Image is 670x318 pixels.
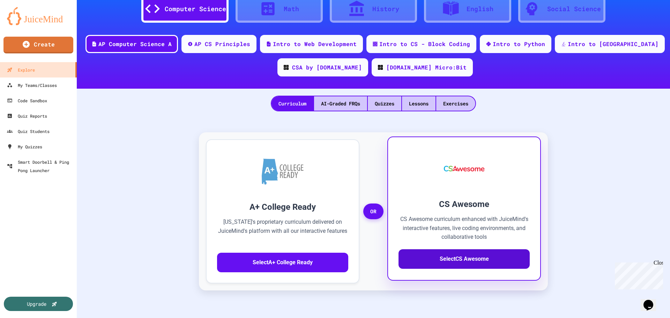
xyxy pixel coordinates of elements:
div: Computer Science [165,4,226,14]
p: CS Awesome curriculum enhanced with JuiceMind's interactive features, live coding environments, a... [399,215,530,242]
img: logo-orange.svg [7,7,70,25]
img: A+ College Ready [262,158,304,185]
div: Social Science [547,4,601,14]
div: Quizzes [368,96,401,111]
div: My Quizzes [7,142,42,151]
div: Code Sandbox [7,96,47,105]
img: CS Awesome [437,148,492,190]
div: Quiz Reports [7,112,47,120]
div: Intro to CS - Block Coding [379,40,470,48]
div: Quiz Students [7,127,50,135]
div: [DOMAIN_NAME] Micro:Bit [386,63,467,72]
div: Explore [7,66,35,74]
a: Create [3,37,73,53]
p: [US_STATE]'s proprietary curriculum delivered on JuiceMind's platform with all our interactive fe... [217,217,348,244]
div: AI-Graded FRQs [314,96,367,111]
iframe: chat widget [612,260,663,289]
h3: CS Awesome [399,198,530,210]
div: AP Computer Science A [98,40,172,48]
div: CSA by [DOMAIN_NAME] [292,63,362,72]
h3: A+ College Ready [217,201,348,213]
div: Curriculum [271,96,313,111]
iframe: chat widget [641,290,663,311]
div: Smart Doorbell & Ping Pong Launcher [7,158,74,175]
div: Exercises [436,96,475,111]
button: SelectA+ College Ready [217,253,348,272]
div: Math [284,4,299,14]
div: Intro to [GEOGRAPHIC_DATA] [568,40,658,48]
div: Intro to Web Development [273,40,357,48]
img: CODE_logo_RGB.png [378,65,383,70]
button: SelectCS Awesome [399,249,530,269]
div: Intro to Python [493,40,545,48]
div: English [467,4,493,14]
div: Lessons [402,96,435,111]
span: OR [363,204,384,220]
div: My Teams/Classes [7,81,57,89]
div: Chat with us now!Close [3,3,48,44]
div: Upgrade [27,300,46,308]
div: History [372,4,399,14]
div: AP CS Principles [194,40,250,48]
img: CODE_logo_RGB.png [284,65,289,70]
